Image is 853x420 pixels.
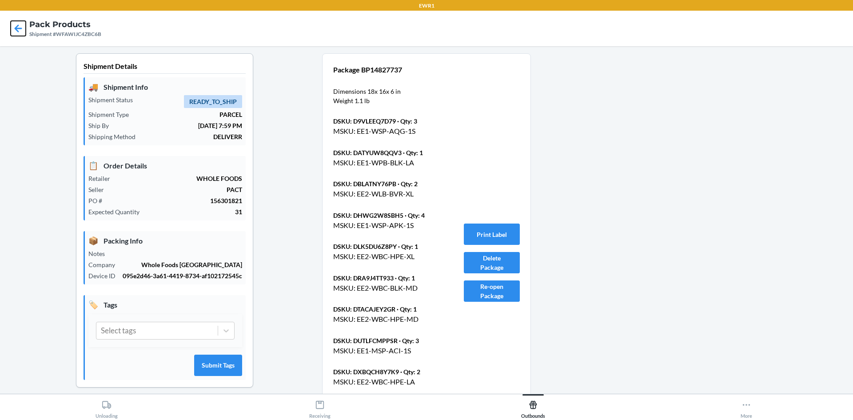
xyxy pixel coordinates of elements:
div: Receiving [309,396,331,419]
button: Submit Tags [194,355,242,376]
p: MSKU: EE1-MSP-ACI-1S [333,345,442,356]
p: Shipment Info [88,81,242,93]
p: Device ID [88,271,123,280]
p: DSKU: D9VLEEQ7D79 · Qty: 3 [333,116,442,126]
p: Tags [88,299,242,311]
div: Shipment #WFAWIJC4ZBC6B [29,30,101,38]
p: PO # [88,196,109,205]
p: Order Details [88,160,242,172]
p: Seller [88,185,111,194]
p: MSKU: EE2-WBC-BLK-MD [333,283,442,293]
p: WHOLE FOODS [117,174,242,183]
div: Select tags [101,325,136,336]
button: Print Label [464,224,520,245]
div: Outbounds [521,396,545,419]
p: MSKU: EE2-WBC-HPE-XL [333,251,442,262]
p: MSKU: EE2-WLB-BVR-XL [333,188,442,199]
p: [DATE] 7:59 PM [116,121,242,130]
p: Notes [88,249,112,258]
p: DSKU: DBLATNY76PB · Qty: 2 [333,179,442,188]
p: Company [88,260,122,269]
p: Shipment Status [88,95,140,104]
p: DELIVERR [143,132,242,141]
p: MSKU: EE2-WBC-HPE-LA [333,376,442,387]
p: Packing Info [88,235,242,247]
p: DSKU: DTACAJEY2GR · Qty: 1 [333,304,442,314]
h4: Pack Products [29,19,101,30]
p: Whole Foods [GEOGRAPHIC_DATA] [122,260,242,269]
span: 🏷️ [88,299,98,311]
p: Dimensions 18 x 16 x 6 in [333,87,401,96]
p: 095e2d46-3a61-4419-8734-af102172545c [123,271,242,280]
p: Package BP14827737 [333,64,442,75]
span: 🚚 [88,81,98,93]
p: PACT [111,185,242,194]
p: MSKU: EE1-WSP-AQG-1S [333,126,442,136]
div: More [741,396,752,419]
p: Shipping Method [88,132,143,141]
button: Outbounds [426,394,640,419]
div: Unloading [96,396,118,419]
p: Retailer [88,174,117,183]
p: PARCEL [136,110,242,119]
p: DSKU: DRA9J4TT933 · Qty: 1 [333,273,442,283]
p: Weight 1.1 lb [333,96,370,105]
span: 📋 [88,160,98,172]
p: Shipment Details [84,61,246,74]
p: DSKU: DXBQCH8Y7K9 · Qty: 2 [333,367,442,376]
button: More [640,394,853,419]
p: DSKU: DHWG2W8SBH5 · Qty: 4 [333,211,442,220]
button: Receiving [213,394,426,419]
p: EWR1 [419,2,434,10]
p: DSKU: DLK5DU6Z8PY · Qty: 1 [333,242,442,251]
p: Ship By [88,121,116,130]
p: MSKU: EE2-WBC-HPE-MD [333,314,442,324]
p: MSKU: EE1-WSP-APK-1S [333,220,442,231]
p: DSKU: DATYUW8QQV3 · Qty: 1 [333,148,442,157]
p: Shipment Type [88,110,136,119]
p: 31 [147,207,242,216]
span: READY_TO_SHIP [184,95,242,108]
span: 📦 [88,235,98,247]
p: MSKU: EE1-WPB-BLK-LA [333,157,442,168]
p: Expected Quantity [88,207,147,216]
button: Delete Package [464,252,520,273]
p: DSKU: DUTLFCMPPSR · Qty: 3 [333,336,442,345]
p: 156301821 [109,196,242,205]
button: Re-open Package [464,280,520,302]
